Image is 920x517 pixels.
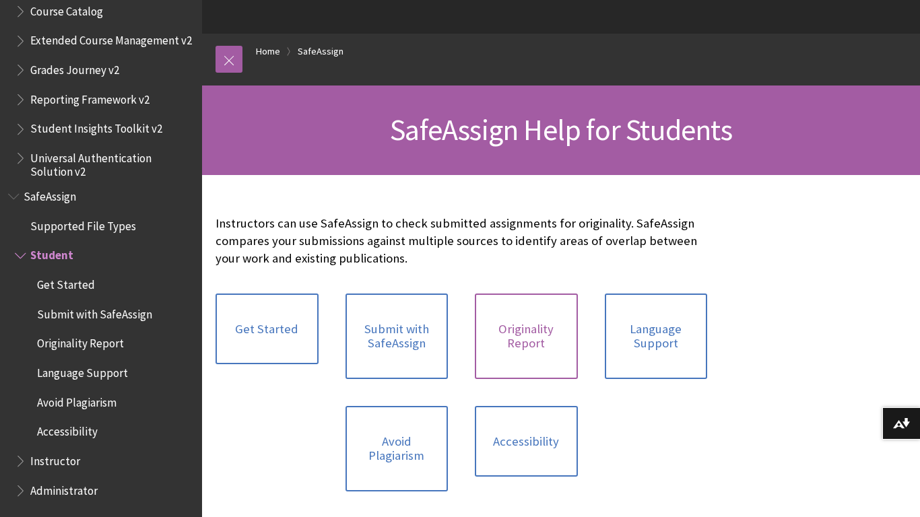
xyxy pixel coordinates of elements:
[37,273,95,291] span: Get Started
[30,479,98,497] span: Administrator
[37,361,128,380] span: Language Support
[298,43,343,60] a: SafeAssign
[37,303,152,321] span: Submit with SafeAssign
[30,147,193,178] span: Universal Authentication Solution v2
[37,333,124,351] span: Originality Report
[30,30,192,48] span: Extended Course Management v2
[256,43,280,60] a: Home
[216,294,319,365] a: Get Started
[30,88,150,106] span: Reporting Framework v2
[475,294,578,379] a: Originality Report
[8,185,194,502] nav: Book outline for Blackboard SafeAssign
[37,421,98,439] span: Accessibility
[30,450,80,468] span: Instructor
[30,59,119,77] span: Grades Journey v2
[346,406,449,491] a: Avoid Plagiarism
[24,185,76,203] span: SafeAssign
[37,391,117,409] span: Avoid Plagiarism
[475,406,578,477] a: Accessibility
[605,294,708,379] a: Language Support
[30,118,162,136] span: Student Insights Toolkit v2
[30,244,73,263] span: Student
[216,215,707,268] p: Instructors can use SafeAssign to check submitted assignments for originality. SafeAssign compare...
[30,215,136,233] span: Supported File Types
[346,294,449,379] a: Submit with SafeAssign
[390,111,732,148] span: SafeAssign Help for Students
